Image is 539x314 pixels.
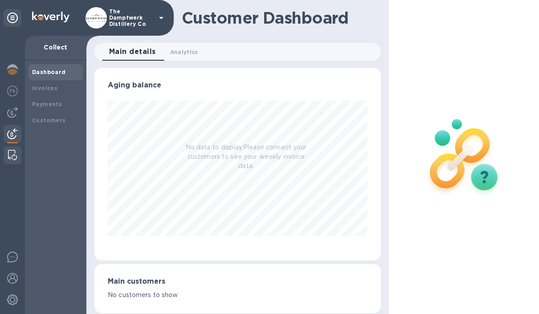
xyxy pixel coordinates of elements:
[4,9,21,27] div: Unpin categories
[32,101,62,107] b: Payments
[32,69,66,75] b: Dashboard
[7,86,18,96] img: Foreign exchange
[32,85,57,91] b: Invoices
[108,277,367,286] h3: Main customers
[109,8,154,27] p: The Dampfwerk Distillery Co
[32,43,79,52] p: Collect
[108,290,367,300] p: No customers to show
[32,12,69,22] img: Logo
[182,8,375,27] h1: Customer Dashboard
[170,47,198,57] span: Analytics
[32,117,66,124] b: Customers
[108,81,367,90] h3: Aging balance
[109,45,156,58] span: Main details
